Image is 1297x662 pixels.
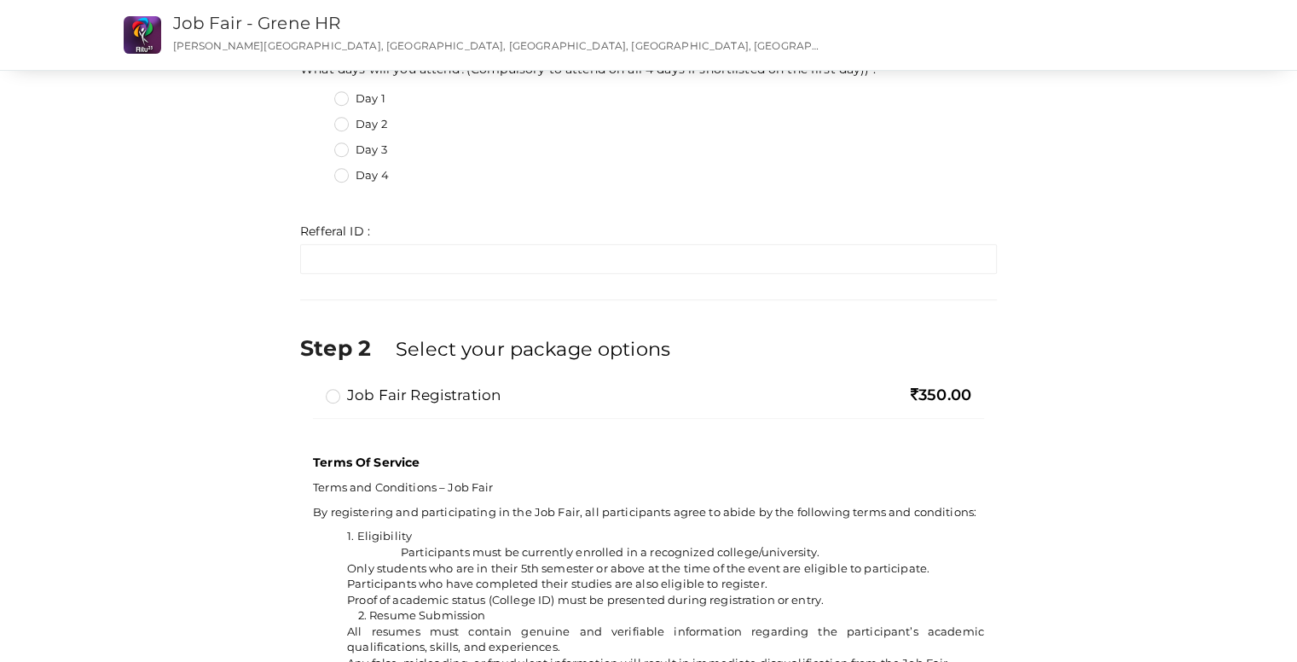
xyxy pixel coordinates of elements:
[313,479,984,496] p: Terms and Conditions – Job Fair
[334,90,385,107] label: Day 1
[334,167,389,184] label: Day 4
[313,505,976,519] span: By registering and participating in the Job Fair, all participants agree to abide by the followin...
[300,333,392,363] label: Step 2
[313,454,984,471] p: Terms Of Service
[347,624,984,655] li: All resumes must contain genuine and verifiable information regarding the participant’s academic ...
[347,592,984,608] li: Proof of academic status (College ID) must be presented during registration or entry.
[347,560,984,577] li: Only students who are in their 5th semester or above at the time of the event are eligible to par...
[300,223,370,240] label: Refferal ID :
[347,576,984,592] li: Participants who have completed their studies are also eligible to register.
[173,38,822,53] p: [PERSON_NAME][GEOGRAPHIC_DATA], [GEOGRAPHIC_DATA], [GEOGRAPHIC_DATA], [GEOGRAPHIC_DATA], [GEOGRAP...
[358,608,486,622] span: 2. Resume Submission
[911,386,971,404] span: 350.00
[326,385,501,405] label: Job Fair Registration
[396,335,670,363] label: Select your package options
[173,13,341,33] a: Job Fair - Grene HR
[334,116,387,133] label: Day 2
[401,545,820,559] span: Participants must be currently enrolled in a recognized college/university.
[124,16,161,54] img: CS2O7UHK_small.png
[347,528,984,544] li: 1. Eligibility
[334,142,387,159] label: Day 3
